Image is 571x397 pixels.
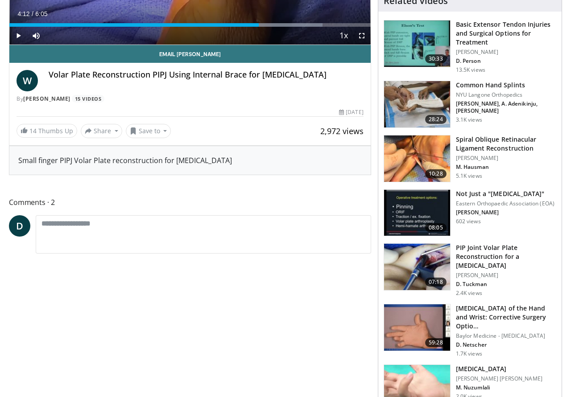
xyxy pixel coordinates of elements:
[456,341,556,348] p: D. Netscher
[456,384,542,391] p: M. Nuzumlali
[456,304,556,331] h3: [MEDICAL_DATA] of the Hand and Wrist: Corrective Surgery Optio…
[320,126,364,136] span: 2,972 views
[384,190,450,236] img: 69fc5247-1016-4e64-a996-512949176b01.150x105_q85_crop-smart_upscale.jpg
[384,135,450,182] img: a7b712a6-5907-4f15-bbf6-16f887eb6b16.150x105_q85_crop-smart_upscale.jpg
[29,127,37,135] span: 14
[17,70,38,91] a: W
[35,10,47,17] span: 6:05
[456,164,556,171] p: M. Hausman
[456,375,542,382] p: [PERSON_NAME] [PERSON_NAME]
[353,27,371,45] button: Fullscreen
[456,350,482,357] p: 1.7K views
[9,215,30,237] a: D
[456,155,556,162] p: [PERSON_NAME]
[456,66,485,74] p: 13.5K views
[456,200,554,207] p: Eastern Orthopaedic Association (EOA)
[425,169,447,178] span: 10:28
[425,115,447,124] span: 28:24
[9,196,371,208] span: Comments 2
[17,95,364,103] div: By
[9,23,371,27] div: Progress Bar
[126,124,171,138] button: Save to
[456,272,556,279] p: [PERSON_NAME]
[456,189,554,198] h3: Not Just a "[MEDICAL_DATA]"
[384,304,556,357] a: 59:28 [MEDICAL_DATA] of the Hand and Wrist: Corrective Surgery Optio… Baylor Medicine - [MEDICAL_...
[335,27,353,45] button: Playback Rate
[456,57,556,65] p: D. Person
[384,81,450,127] img: ae5d93ec-584c-4ffc-8ec6-81a2f8ba1e43.jpg.150x105_q85_crop-smart_upscale.jpg
[456,290,482,297] p: 2.4K views
[9,27,27,45] button: Play
[384,189,556,237] a: 08:05 Not Just a "[MEDICAL_DATA]" Eastern Orthopaedic Association (EOA) [PERSON_NAME] 602 views
[23,95,70,102] a: [PERSON_NAME]
[9,45,371,63] a: Email [PERSON_NAME]
[425,278,447,286] span: 07:18
[384,304,450,351] img: 9db2d10e-7b75-48d3-94f3-87a296788cb4.150x105_q85_crop-smart_upscale.jpg
[456,81,556,90] h3: Common Hand Splints
[456,281,556,288] p: D. Tuckman
[456,243,556,270] h3: PIP Joint Volar Plate Reconstruction for a [MEDICAL_DATA]
[456,100,556,115] p: [PERSON_NAME], A. Adenikinju, [PERSON_NAME]
[456,172,482,180] p: 5.1K views
[384,20,450,67] img: bed40874-ca21-42dc-8a42-d9b09b7d8d58.150x105_q85_crop-smart_upscale.jpg
[384,243,556,297] a: 07:18 PIP Joint Volar Plate Reconstruction for a [MEDICAL_DATA] [PERSON_NAME] D. Tuckman 2.4K views
[425,338,447,347] span: 59:28
[384,135,556,182] a: 10:28 Spiral Oblique Retinacular Ligament Reconstruction [PERSON_NAME] M. Hausman 5.1K views
[456,209,554,216] p: [PERSON_NAME]
[18,155,362,166] div: Small finger PIPJ Volar Plate reconstruction for [MEDICAL_DATA]
[456,20,556,47] h3: Basic Extensor Tendon Injuries and Surgical Options for Treatment
[425,223,447,232] span: 08:05
[384,244,450,290] img: 8dc1b672-ad6d-40cc-8954-5501f4be6574.150x105_q85_crop-smart_upscale.jpg
[72,95,104,102] a: 15 Videos
[456,91,556,98] p: NYU Langone Orthopedics
[456,135,556,153] h3: Spiral Oblique Retinacular Ligament Reconstruction
[456,332,556,340] p: Baylor Medicine - [MEDICAL_DATA]
[456,218,481,225] p: 602 views
[425,54,447,63] span: 30:33
[339,108,363,116] div: [DATE]
[456,116,482,123] p: 3.1K views
[384,81,556,128] a: 28:24 Common Hand Splints NYU Langone Orthopedics [PERSON_NAME], A. Adenikinju, [PERSON_NAME] 3.1...
[49,70,364,80] h4: Volar Plate Reconstruction PIPJ Using Internal Brace for [MEDICAL_DATA]
[384,20,556,74] a: 30:33 Basic Extensor Tendon Injuries and Surgical Options for Treatment [PERSON_NAME] D. Person 1...
[456,49,556,56] p: [PERSON_NAME]
[27,27,45,45] button: Mute
[81,124,122,138] button: Share
[32,10,33,17] span: /
[456,364,542,373] h3: [MEDICAL_DATA]
[17,124,77,138] a: 14 Thumbs Up
[17,10,29,17] span: 4:12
